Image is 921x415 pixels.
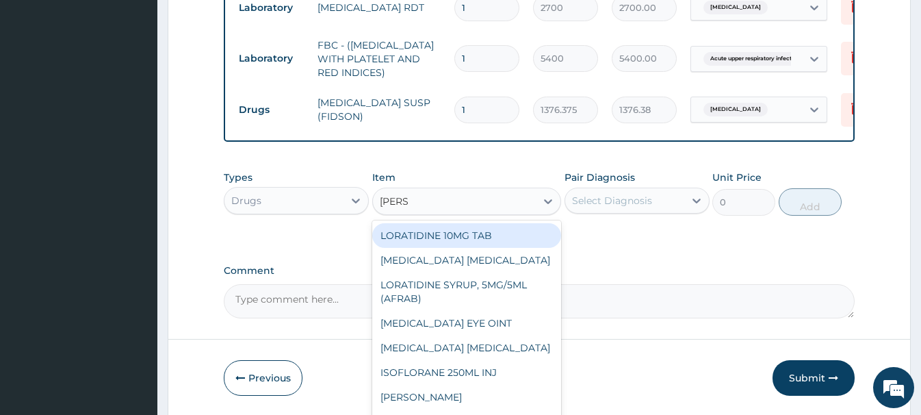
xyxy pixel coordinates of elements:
[372,273,561,311] div: LORATIDINE SYRUP, 5MG/5ML (AFRAB)
[224,172,252,184] label: Types
[565,171,635,184] label: Pair Diagnosis
[703,1,768,14] span: [MEDICAL_DATA]
[311,89,447,130] td: [MEDICAL_DATA] SUSP (FIDSON)
[224,265,854,277] label: Comment
[712,171,762,184] label: Unit Price
[773,360,855,396] button: Submit
[372,248,561,273] div: [MEDICAL_DATA] [MEDICAL_DATA]
[372,385,561,410] div: [PERSON_NAME]
[224,7,257,40] div: Minimize live chat window
[372,336,561,360] div: [MEDICAL_DATA] [MEDICAL_DATA]
[372,171,395,184] label: Item
[779,188,842,216] button: Add
[372,360,561,385] div: ISOFLORANE 250ML INJ
[79,122,189,260] span: We're online!
[231,194,261,207] div: Drugs
[224,360,302,396] button: Previous
[703,52,803,66] span: Acute upper respiratory infect...
[372,223,561,248] div: LORATIDINE 10MG TAB
[7,273,261,320] textarea: Type your message and hit 'Enter'
[703,103,768,116] span: [MEDICAL_DATA]
[572,194,652,207] div: Select Diagnosis
[232,46,311,71] td: Laboratory
[311,32,447,86] td: FBC - ([MEDICAL_DATA] WITH PLATELET AND RED INDICES)
[372,311,561,336] div: [MEDICAL_DATA] EYE OINT
[232,97,311,123] td: Drugs
[25,68,55,103] img: d_794563401_company_1708531726252_794563401
[71,77,230,95] div: Chat with us now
